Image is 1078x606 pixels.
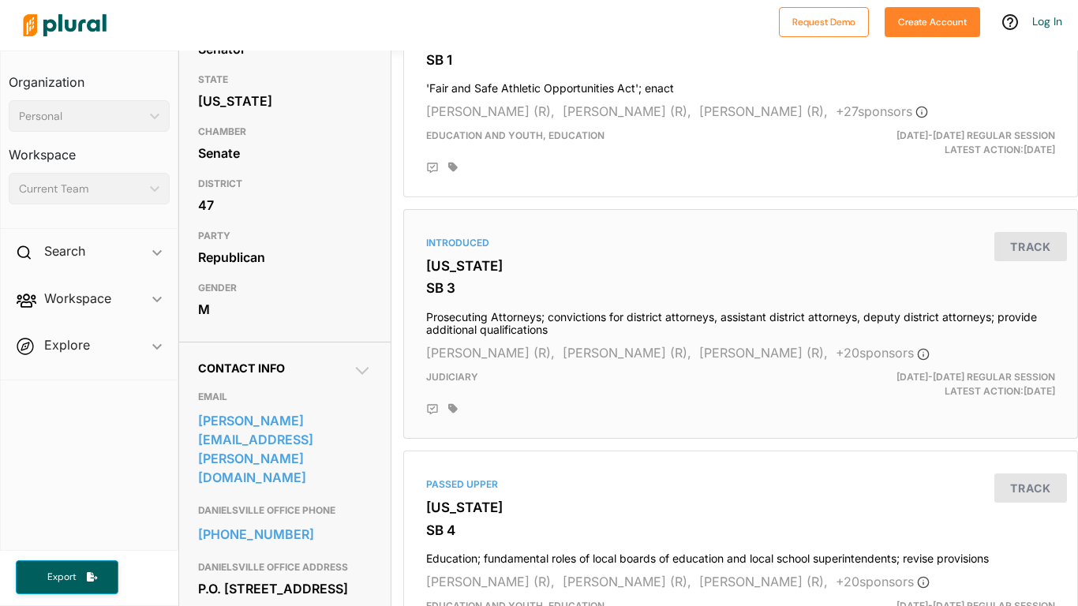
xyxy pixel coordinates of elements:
div: Introduced [426,236,1055,250]
h3: EMAIL [198,387,372,406]
span: Contact Info [198,361,285,375]
h3: [US_STATE] [426,258,1055,274]
a: [PHONE_NUMBER] [198,522,372,546]
button: Create Account [885,7,980,37]
span: [DATE]-[DATE] Regular Session [896,129,1055,141]
span: Education and Youth, Education [426,129,605,141]
span: + 27 sponsor s [836,103,928,119]
span: [PERSON_NAME] (R), [699,103,828,119]
h4: 'Fair and Safe Athletic Opportunities Act'; enact [426,74,1055,95]
h4: Prosecuting Attorneys; convictions for district attorneys, assistant district attorneys, deputy d... [426,303,1055,338]
span: [PERSON_NAME] (R), [699,345,828,361]
button: Request Demo [779,7,869,37]
div: Senate [198,141,372,165]
div: Add tags [448,403,458,414]
a: [PERSON_NAME][EMAIL_ADDRESS][PERSON_NAME][DOMAIN_NAME] [198,409,372,489]
span: [PERSON_NAME] (R), [426,574,555,589]
span: [PERSON_NAME] (R), [426,103,555,119]
h3: SB 3 [426,280,1055,296]
a: Request Demo [779,13,869,29]
div: [US_STATE] [198,89,372,113]
h3: SB 1 [426,52,1055,68]
span: [PERSON_NAME] (R), [563,103,691,119]
div: M [198,297,372,321]
span: [PERSON_NAME] (R), [699,574,828,589]
h3: DANIELSVILLE OFFICE ADDRESS [198,558,372,577]
h4: Education; fundamental roles of local boards of education and local school superintendents; revis... [426,544,1055,566]
div: Add tags [448,162,458,173]
div: P.O. [STREET_ADDRESS] [198,577,372,600]
div: Add Position Statement [426,162,439,174]
div: Current Team [19,181,144,197]
h3: GENDER [198,279,372,297]
button: Export [16,560,118,594]
h3: Organization [9,59,170,94]
a: Log In [1032,14,1062,28]
span: + 20 sponsor s [836,345,930,361]
span: [PERSON_NAME] (R), [426,345,555,361]
h3: PARTY [198,226,372,245]
div: Personal [19,108,144,125]
div: Passed Upper [426,477,1055,492]
button: Track [994,473,1067,503]
h3: CHAMBER [198,122,372,141]
button: Track [994,232,1067,261]
h3: STATE [198,70,372,89]
div: Add Position Statement [426,403,439,416]
h3: DANIELSVILLE OFFICE PHONE [198,501,372,520]
div: Latest Action: [DATE] [849,129,1067,157]
div: Republican [198,245,372,269]
span: + 20 sponsor s [836,574,930,589]
span: [PERSON_NAME] (R), [563,574,691,589]
div: Latest Action: [DATE] [849,370,1067,398]
a: Create Account [885,13,980,29]
h3: SB 4 [426,522,1055,538]
h2: Search [44,242,85,260]
div: 47 [198,193,372,217]
span: [PERSON_NAME] (R), [563,345,691,361]
h3: Workspace [9,132,170,166]
h3: [US_STATE] [426,499,1055,515]
span: Export [36,570,87,584]
h3: DISTRICT [198,174,372,193]
span: [DATE]-[DATE] Regular Session [896,371,1055,383]
span: Judiciary [426,371,478,383]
